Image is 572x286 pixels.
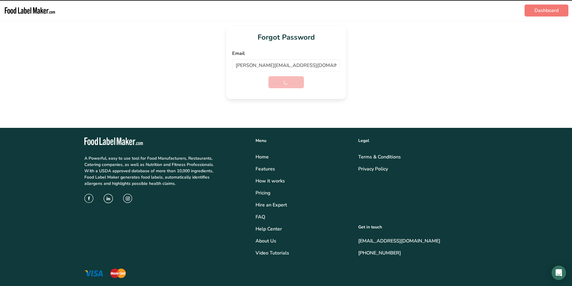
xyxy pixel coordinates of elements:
[256,225,351,233] a: Help Center
[256,237,351,245] a: About Us
[358,249,488,257] a: [PHONE_NUMBER]
[256,177,351,185] div: How it works
[256,213,351,221] a: FAQ
[256,137,351,144] div: Menu
[84,270,103,276] img: visa
[256,189,351,197] a: Pricing
[358,237,488,245] a: [EMAIL_ADDRESS][DOMAIN_NAME]
[4,2,56,19] img: Food Label Maker
[256,201,351,209] a: Hire an Expert
[358,153,488,161] a: Terms & Conditions
[256,165,351,173] a: Features
[232,32,340,43] h1: Forgot Password
[358,137,488,144] div: Legal
[256,153,351,161] a: Home
[552,266,566,280] div: Open Intercom Messenger
[525,5,568,17] a: Dashboard
[358,165,488,173] a: Privacy Policy
[232,50,340,57] label: Email
[256,249,351,257] a: Video Tutorials
[358,224,488,230] div: Get in touch
[84,155,216,187] p: A Powerful, easy to use tool for Food Manufacturers, Restaurants, Catering companies, as well as ...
